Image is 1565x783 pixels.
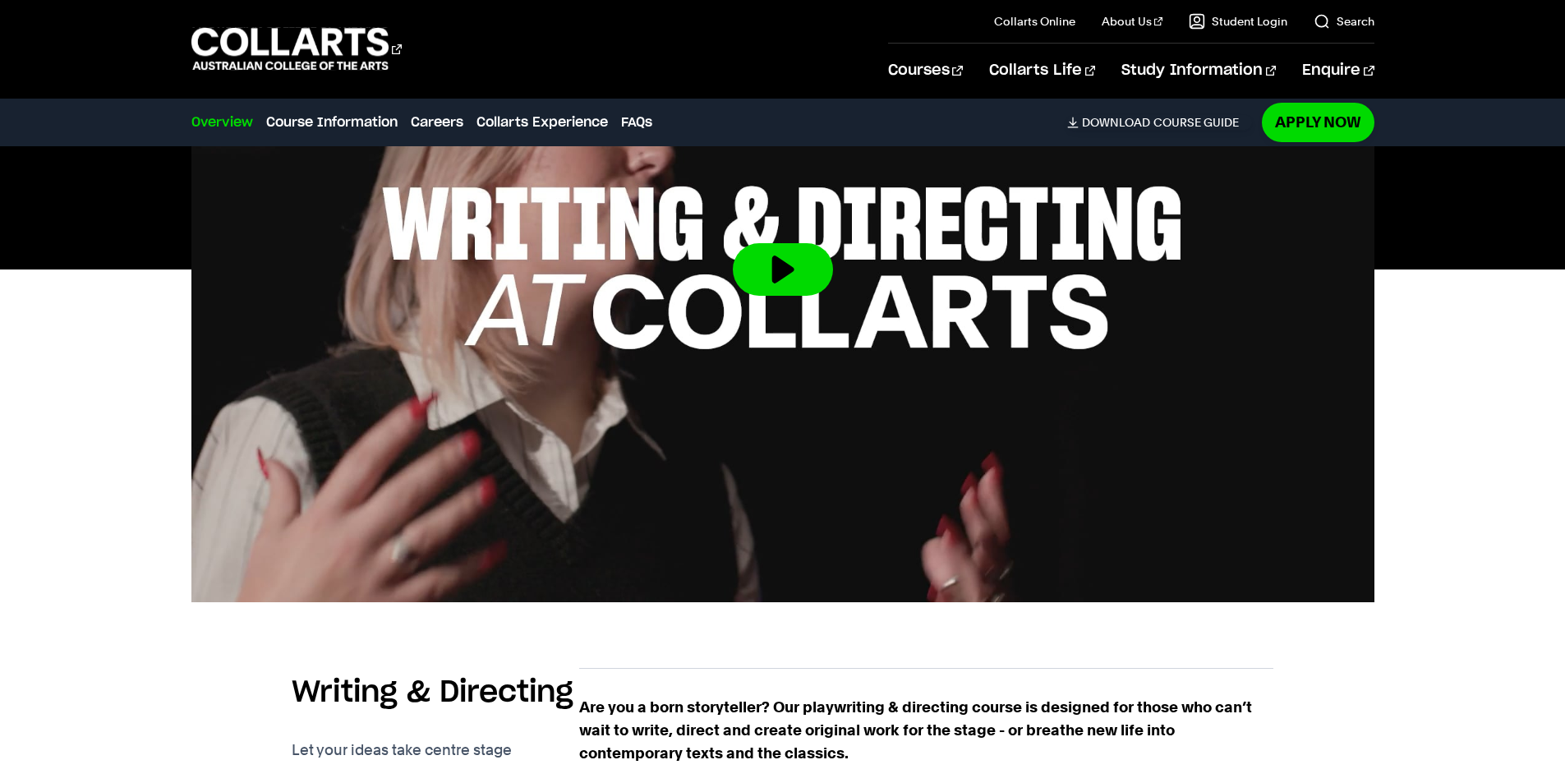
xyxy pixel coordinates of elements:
[994,13,1075,30] a: Collarts Online
[579,698,1252,762] strong: Are you a born storyteller? Our playwriting & directing course is designed for those who can’t wa...
[621,113,652,132] a: FAQs
[1302,44,1374,98] a: Enquire
[292,675,573,711] h2: Writing & Directing
[411,113,463,132] a: Careers
[989,44,1095,98] a: Collarts Life
[1102,13,1162,30] a: About Us
[1314,13,1374,30] a: Search
[191,25,402,72] div: Go to homepage
[1067,115,1252,130] a: DownloadCourse Guide
[191,113,253,132] a: Overview
[888,44,963,98] a: Courses
[266,113,398,132] a: Course Information
[1262,103,1374,141] a: Apply Now
[1082,115,1150,130] span: Download
[292,739,512,762] p: Let your ideas take centre stage
[1121,44,1276,98] a: Study Information
[476,113,608,132] a: Collarts Experience
[1189,13,1287,30] a: Student Login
